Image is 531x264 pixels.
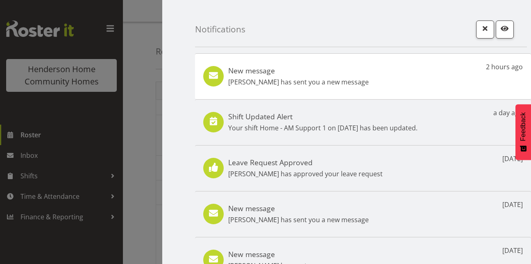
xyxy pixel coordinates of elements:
[520,112,527,141] span: Feedback
[228,158,383,167] h5: Leave Request Approved
[502,154,523,164] p: [DATE]
[228,77,369,87] p: [PERSON_NAME] has sent you a new message
[228,204,369,213] h5: New message
[502,246,523,255] p: [DATE]
[228,250,369,259] h5: New message
[228,123,418,133] p: Your shift Home - AM Support 1 on [DATE] has been updated.
[228,66,369,75] h5: New message
[496,20,514,39] button: Mark as read
[493,108,523,118] p: a day ago
[486,62,523,72] p: 2 hours ago
[228,112,418,121] h5: Shift Updated Alert
[228,215,369,225] p: [PERSON_NAME] has sent you a new message
[502,200,523,209] p: [DATE]
[476,20,494,39] button: Close
[228,169,383,179] p: [PERSON_NAME] has approved your leave request
[195,25,245,34] h4: Notifications
[515,104,531,160] button: Feedback - Show survey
